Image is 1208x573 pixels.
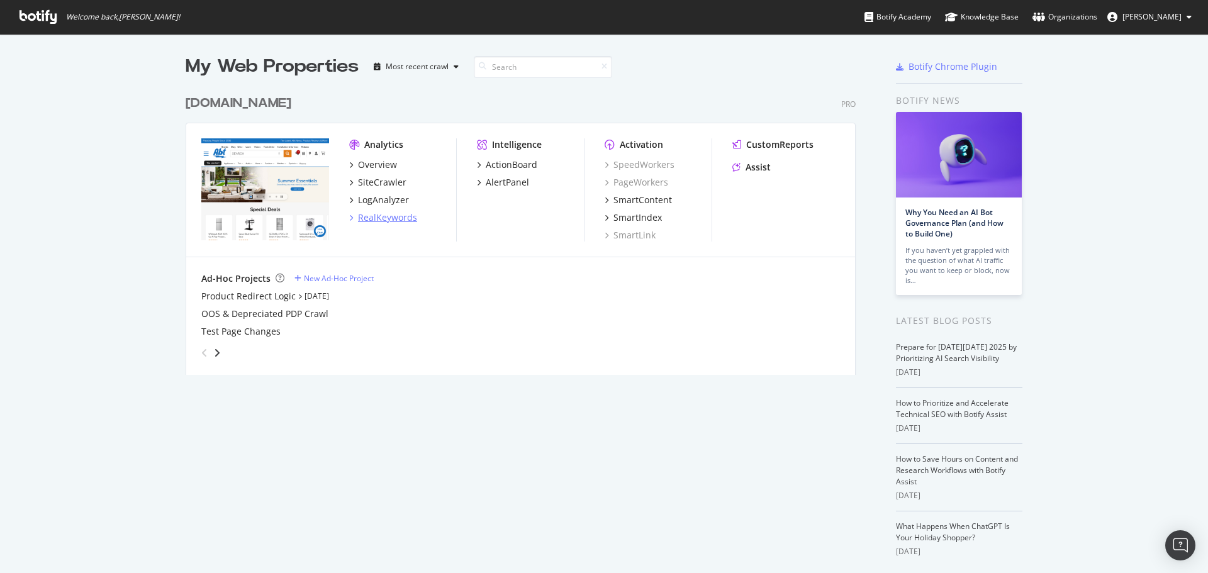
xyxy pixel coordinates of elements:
img: Why You Need an AI Bot Governance Plan (and How to Build One) [896,112,1022,197]
a: ActionBoard [477,159,537,171]
div: Most recent crawl [386,63,449,70]
a: PageWorkers [605,176,668,189]
button: [PERSON_NAME] [1097,7,1202,27]
div: LogAnalyzer [358,194,409,206]
a: What Happens When ChatGPT Is Your Holiday Shopper? [896,521,1010,543]
div: Botify Academy [864,11,931,23]
div: [DATE] [896,423,1022,434]
div: Botify Chrome Plugin [909,60,997,73]
img: abt.com [201,138,329,240]
a: OOS & Depreciated PDP Crawl [201,308,328,320]
div: Analytics [364,138,403,151]
a: LogAnalyzer [349,194,409,206]
div: [DATE] [896,490,1022,501]
a: [DOMAIN_NAME] [186,94,296,113]
div: Latest Blog Posts [896,314,1022,328]
div: [DOMAIN_NAME] [186,94,291,113]
div: Pro [841,99,856,109]
a: Why You Need an AI Bot Governance Plan (and How to Build One) [905,207,1004,239]
a: Product Redirect Logic [201,290,296,303]
div: SiteCrawler [358,176,406,189]
div: New Ad-Hoc Project [304,273,374,284]
input: Search [474,56,612,78]
a: AlertPanel [477,176,529,189]
div: My Web Properties [186,54,359,79]
button: Most recent crawl [369,57,464,77]
div: CustomReports [746,138,814,151]
a: New Ad-Hoc Project [294,273,374,284]
a: SmartLink [605,229,656,242]
div: Knowledge Base [945,11,1019,23]
div: [DATE] [896,546,1022,557]
div: grid [186,79,866,375]
div: Overview [358,159,397,171]
div: Assist [746,161,771,174]
a: CustomReports [732,138,814,151]
div: RealKeywords [358,211,417,224]
div: Botify news [896,94,1022,108]
a: Prepare for [DATE][DATE] 2025 by Prioritizing AI Search Visibility [896,342,1017,364]
div: Open Intercom Messenger [1165,530,1195,560]
a: RealKeywords [349,211,417,224]
span: Welcome back, [PERSON_NAME] ! [66,12,180,22]
a: How to Prioritize and Accelerate Technical SEO with Botify Assist [896,398,1009,420]
div: angle-right [213,347,221,359]
div: ActionBoard [486,159,537,171]
div: [DATE] [896,367,1022,378]
span: Michelle Stephens [1122,11,1182,22]
div: Intelligence [492,138,542,151]
a: Test Page Changes [201,325,281,338]
div: SmartIndex [613,211,662,224]
a: Assist [732,161,771,174]
div: SmartContent [613,194,672,206]
div: AlertPanel [486,176,529,189]
div: If you haven’t yet grappled with the question of what AI traffic you want to keep or block, now is… [905,245,1012,286]
a: SmartIndex [605,211,662,224]
div: Activation [620,138,663,151]
a: [DATE] [305,291,329,301]
a: Botify Chrome Plugin [896,60,997,73]
a: How to Save Hours on Content and Research Workflows with Botify Assist [896,453,1018,487]
div: Organizations [1032,11,1097,23]
a: SpeedWorkers [605,159,674,171]
a: SmartContent [605,194,672,206]
div: Ad-Hoc Projects [201,272,271,285]
a: Overview [349,159,397,171]
div: angle-left [196,343,213,363]
a: SiteCrawler [349,176,406,189]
